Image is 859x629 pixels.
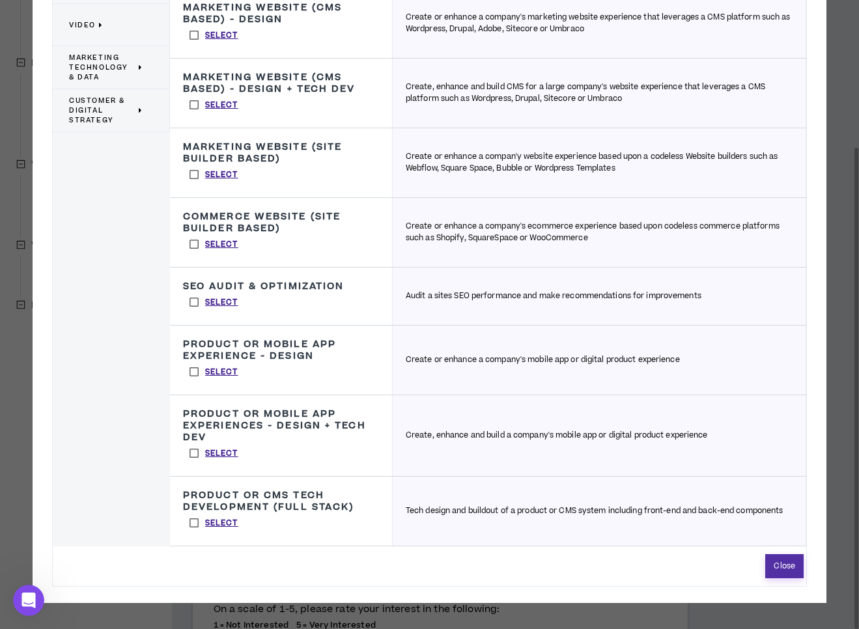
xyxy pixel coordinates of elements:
span: Customer & Digital Strategy [69,96,135,125]
p: Audit a sites SEO performance and make recommendations for improvements [406,290,701,302]
h3: Product or Mobile App Experiences - Design + Tech Dev [183,408,379,443]
button: Close [765,554,804,578]
span: Marketing Technology & Data [69,53,135,82]
p: Create or enhance a company's ecommerce experience based upon codeless commerce platforms such as... [406,221,793,244]
p: Create, enhance and build a company's mobile app or digital product experience [406,430,708,441]
span: Video [69,20,96,30]
p: Select [205,30,238,42]
h3: Marketing Website (Site Builder Based) [183,141,379,165]
p: Select [205,367,238,378]
p: Select [205,448,238,460]
p: Select [205,169,238,181]
p: Select [205,297,238,309]
h3: Commerce Website (Site Builder Based) [183,211,379,234]
p: Tech design and buildout of a product or CMS system including front-end and back-end components [406,505,783,517]
h3: Product or Mobile App Experience - Design [183,339,379,362]
p: Create or enhance a company's mobile app or digital product experience [406,354,680,366]
h3: Marketing Website (CMS Based) - Design + Tech Dev [183,72,379,95]
p: Create or enhance a compan'y website experience based upon a codeless Website builders such as We... [406,151,793,175]
p: Select [205,518,238,529]
p: Select [205,239,238,251]
iframe: Intercom live chat [13,585,44,616]
h3: SEO Audit & Optimization [183,281,344,292]
h3: Marketing Website (CMS Based) - Design [183,2,379,25]
p: Create, enhance and build CMS for a large company's website experience that leverages a CMS platf... [406,81,793,105]
h3: Product or CMS Tech Development (Full Stack) [183,490,379,513]
p: Create or enhance a company's marketing website experience that leverages a CMS platform such as ... [406,12,793,35]
p: Select [205,100,238,111]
